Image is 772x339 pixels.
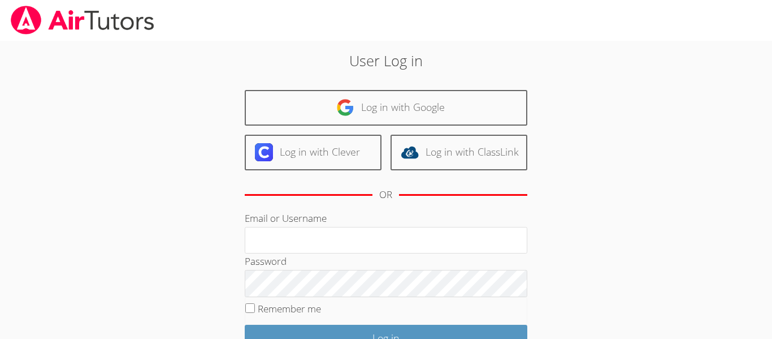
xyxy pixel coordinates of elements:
label: Remember me [258,302,321,315]
label: Password [245,255,287,268]
img: clever-logo-6eab21bc6e7a338710f1a6ff85c0baf02591cd810cc4098c63d3a4b26e2feb20.svg [255,143,273,161]
h2: User Log in [177,50,595,71]
a: Log in with ClassLink [391,135,527,170]
img: airtutors_banner-c4298cdbf04f3fff15de1276eac7730deb9818008684d7c2e4769d2f7ddbe033.png [10,6,155,35]
div: OR [379,187,392,203]
label: Email or Username [245,212,327,225]
a: Log in with Clever [245,135,381,170]
a: Log in with Google [245,90,527,126]
img: classlink-logo-d6bb404cc1216ec64c9a2012d9dc4662098be43eaf13dc465df04b49fa7ab582.svg [401,143,419,161]
img: google-logo-50288ca7cdecda66e5e0955fdab243c47b7ad437acaf1139b6f446037453330a.svg [336,98,354,117]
